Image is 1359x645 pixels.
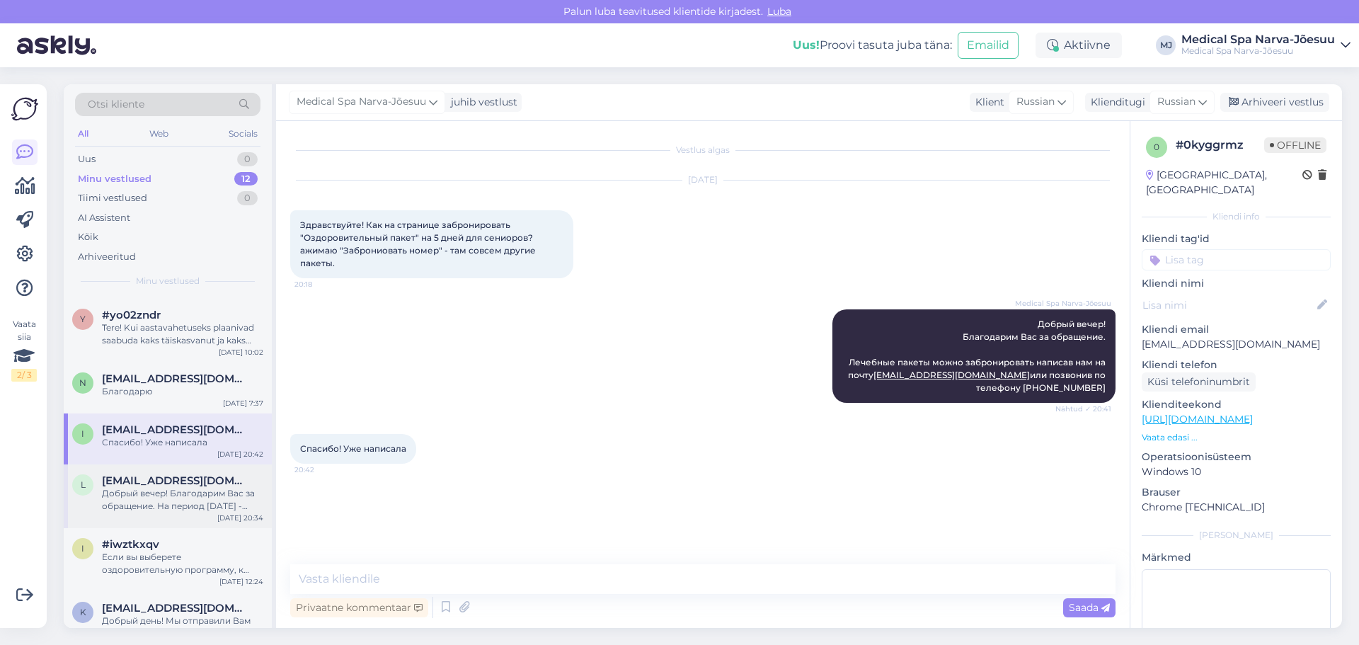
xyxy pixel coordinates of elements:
[1142,297,1314,313] input: Lisa nimi
[237,191,258,205] div: 0
[80,607,86,617] span: k
[217,513,263,523] div: [DATE] 20:34
[136,275,200,287] span: Minu vestlused
[237,152,258,166] div: 0
[102,436,263,449] div: Спасибо! Уже написала
[1142,431,1331,444] p: Vaata edasi ...
[297,94,426,110] span: Medical Spa Narva-Jõesuu
[445,95,517,110] div: juhib vestlust
[1142,413,1253,426] a: [URL][DOMAIN_NAME]
[1142,397,1331,412] p: Klienditeekond
[219,576,263,587] div: [DATE] 12:24
[102,423,249,436] span: inglenookolga@gmail.com
[1015,298,1111,309] span: Medical Spa Narva-Jõesuu
[1142,485,1331,500] p: Brauser
[102,615,263,640] div: Добрый день! Мы отправили Вам ответ на электронную почту.
[11,318,37,382] div: Vaata siia
[78,191,147,205] div: Tiimi vestlused
[1055,404,1111,414] span: Nähtud ✓ 20:41
[1142,372,1256,392] div: Küsi telefoninumbrit
[1142,210,1331,223] div: Kliendi info
[88,97,144,112] span: Otsi kliente
[300,443,406,454] span: Спасибо! Уже написала
[1142,276,1331,291] p: Kliendi nimi
[79,377,86,388] span: n
[1016,94,1055,110] span: Russian
[1085,95,1145,110] div: Klienditugi
[147,125,171,143] div: Web
[81,428,84,439] span: i
[1036,33,1122,58] div: Aktiivne
[102,385,263,398] div: Благодарю
[1157,94,1195,110] span: Russian
[290,598,428,617] div: Privaatne kommentaar
[1142,322,1331,337] p: Kliendi email
[763,5,796,18] span: Luba
[1142,358,1331,372] p: Kliendi telefon
[290,144,1116,156] div: Vestlus algas
[294,464,348,475] span: 20:42
[294,279,348,290] span: 20:18
[1181,34,1335,45] div: Medical Spa Narva-Jõesuu
[1142,450,1331,464] p: Operatsioonisüsteem
[234,172,258,186] div: 12
[1142,337,1331,352] p: [EMAIL_ADDRESS][DOMAIN_NAME]
[11,369,37,382] div: 2 / 3
[11,96,38,122] img: Askly Logo
[102,372,249,385] span: natzen70@list.ru
[1142,232,1331,246] p: Kliendi tag'id
[78,152,96,166] div: Uus
[78,172,151,186] div: Minu vestlused
[1142,500,1331,515] p: Chrome [TECHNICAL_ID]
[78,230,98,244] div: Kõik
[793,37,952,54] div: Proovi tasuta juba täna:
[81,543,84,554] span: i
[873,370,1030,380] a: [EMAIL_ADDRESS][DOMAIN_NAME]
[1142,550,1331,565] p: Märkmed
[1176,137,1264,154] div: # 0kyggrmz
[223,398,263,409] div: [DATE] 7:37
[226,125,260,143] div: Socials
[80,314,86,324] span: y
[102,309,161,321] span: #yo02zndr
[1142,249,1331,270] input: Lisa tag
[219,347,263,358] div: [DATE] 10:02
[102,538,159,551] span: #iwztkxqv
[1142,529,1331,542] div: [PERSON_NAME]
[102,321,263,347] div: Tere! Kui aastavahetuseks plaanivad saabuda kaks täiskasvanut ja kaks last, on kogumaksumus 1078 €.
[102,474,249,487] span: lydmilla@gmail.com
[1156,35,1176,55] div: MJ
[1142,464,1331,479] p: Windows 10
[1181,45,1335,57] div: Medical Spa Narva-Jõesuu
[75,125,91,143] div: All
[1181,34,1351,57] a: Medical Spa Narva-JõesuuMedical Spa Narva-Jõesuu
[958,32,1019,59] button: Emailid
[290,173,1116,186] div: [DATE]
[102,602,249,615] span: kolk71@mail.ru
[1220,93,1329,112] div: Arhiveeri vestlus
[217,449,263,460] div: [DATE] 20:42
[78,250,136,264] div: Arhiveeritud
[1146,168,1302,198] div: [GEOGRAPHIC_DATA], [GEOGRAPHIC_DATA]
[1069,601,1110,614] span: Saada
[102,487,263,513] div: Добрый вечер! Благодарим Вас за обращение. На период [DATE] - [DATE] стоимость пакета "Скажи здор...
[1154,142,1159,152] span: 0
[1264,137,1326,153] span: Offline
[78,211,130,225] div: AI Assistent
[102,551,263,576] div: Если вы выберете оздоровительную программу, к сожалению, мы не можем компенсировать те процедуры,...
[970,95,1004,110] div: Klient
[81,479,86,490] span: l
[793,38,820,52] b: Uus!
[300,219,538,268] span: Здравствуйте! Как на странице забронировать "Оздоровительный пакет" на 5 дней для сениоров? ажима...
